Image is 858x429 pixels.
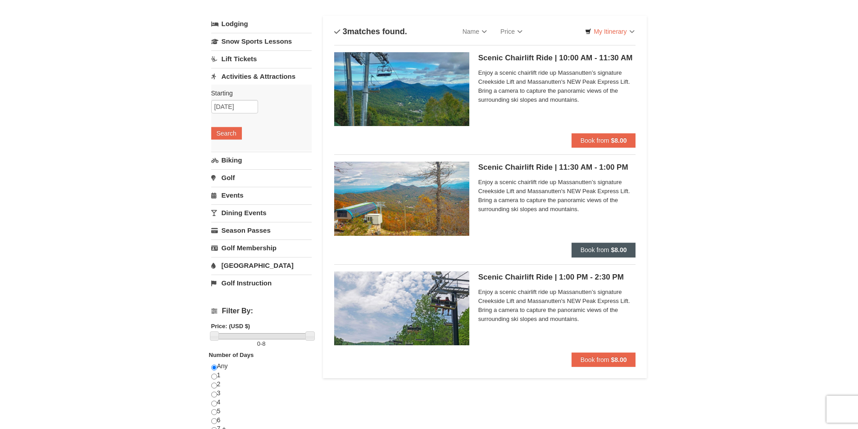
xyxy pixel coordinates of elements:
a: My Itinerary [579,25,640,38]
span: Book from [581,137,609,144]
a: Lodging [211,16,312,32]
button: Book from $8.00 [572,243,636,257]
a: Name [456,23,494,41]
strong: $8.00 [611,246,626,253]
h5: Scenic Chairlift Ride | 1:00 PM - 2:30 PM [478,273,636,282]
span: Enjoy a scenic chairlift ride up Massanutten’s signature Creekside Lift and Massanutten's NEW Pea... [478,288,636,324]
label: Starting [211,89,305,98]
h4: Filter By: [211,307,312,315]
h5: Scenic Chairlift Ride | 11:30 AM - 1:00 PM [478,163,636,172]
strong: Price: (USD $) [211,323,250,330]
a: Snow Sports Lessons [211,33,312,50]
span: Book from [581,246,609,253]
button: Book from $8.00 [572,133,636,148]
span: Book from [581,356,609,363]
button: Search [211,127,242,140]
span: 3 [343,27,347,36]
a: [GEOGRAPHIC_DATA] [211,257,312,274]
h5: Scenic Chairlift Ride | 10:00 AM - 11:30 AM [478,54,636,63]
strong: $8.00 [611,356,626,363]
img: 24896431-13-a88f1aaf.jpg [334,162,469,235]
a: Lift Tickets [211,50,312,67]
span: 8 [262,340,265,347]
span: Enjoy a scenic chairlift ride up Massanutten’s signature Creekside Lift and Massanutten's NEW Pea... [478,68,636,104]
span: 0 [257,340,260,347]
a: Price [494,23,529,41]
span: Enjoy a scenic chairlift ride up Massanutten’s signature Creekside Lift and Massanutten's NEW Pea... [478,178,636,214]
a: Activities & Attractions [211,68,312,85]
img: 24896431-1-a2e2611b.jpg [334,52,469,126]
a: Golf Membership [211,239,312,256]
a: Dining Events [211,204,312,221]
label: - [211,339,312,348]
strong: $8.00 [611,137,626,144]
a: Biking [211,152,312,168]
button: Book from $8.00 [572,352,636,367]
a: Golf [211,169,312,186]
strong: Number of Days [209,352,254,358]
img: 24896431-9-664d1467.jpg [334,271,469,345]
a: Season Passes [211,222,312,239]
a: Golf Instruction [211,275,312,291]
h4: matches found. [334,27,407,36]
a: Events [211,187,312,203]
